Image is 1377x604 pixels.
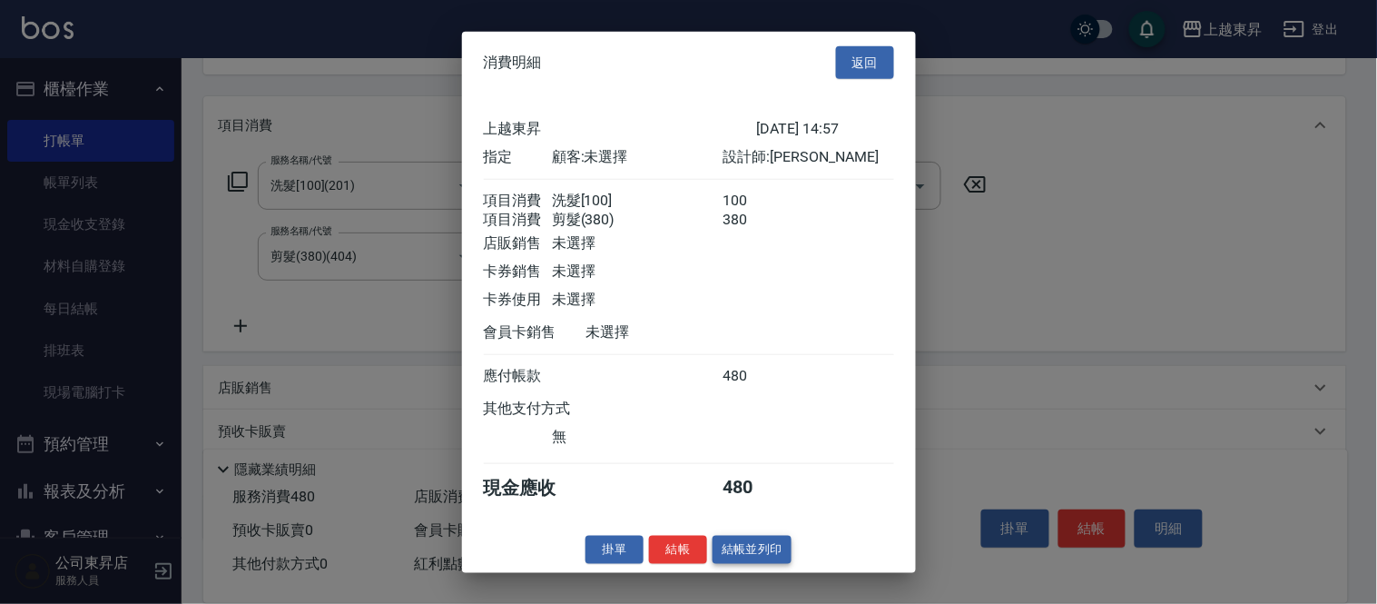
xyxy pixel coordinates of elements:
button: 結帳並列印 [713,536,792,564]
div: 剪髮(380) [552,211,723,230]
span: 消費明細 [484,54,542,72]
div: 會員卡銷售 [484,323,586,342]
div: 指定 [484,148,552,167]
div: 未選擇 [586,323,757,342]
div: 現金應收 [484,476,586,500]
div: 380 [723,211,791,230]
div: 項目消費 [484,192,552,211]
div: 設計師: [PERSON_NAME] [723,148,893,167]
div: 100 [723,192,791,211]
div: 無 [552,428,723,447]
div: 其他支付方式 [484,400,621,419]
div: 洗髮[100] [552,192,723,211]
button: 掛單 [585,536,644,564]
div: 上越東昇 [484,120,757,139]
button: 返回 [836,45,894,79]
div: 未選擇 [552,262,723,282]
div: 項目消費 [484,211,552,230]
div: 應付帳款 [484,367,552,386]
div: 480 [723,476,791,500]
div: 顧客: 未選擇 [552,148,723,167]
div: 店販銷售 [484,234,552,253]
div: 卡券使用 [484,291,552,310]
div: [DATE] 14:57 [757,120,894,139]
div: 480 [723,367,791,386]
div: 卡券銷售 [484,262,552,282]
div: 未選擇 [552,291,723,310]
button: 結帳 [649,536,707,564]
div: 未選擇 [552,234,723,253]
